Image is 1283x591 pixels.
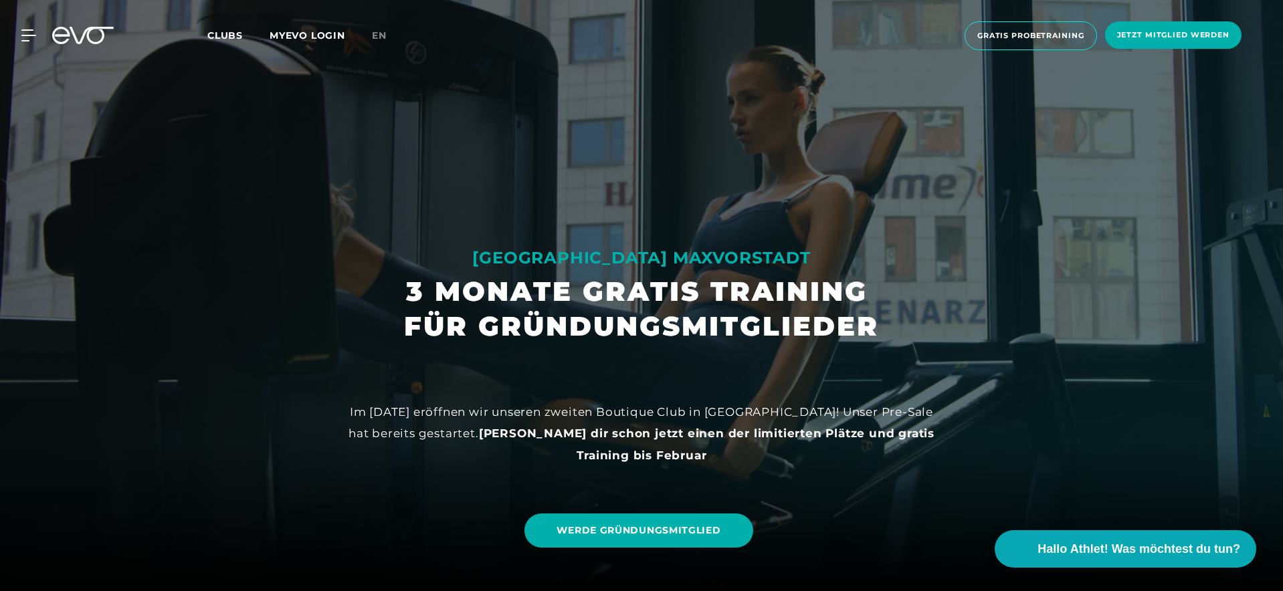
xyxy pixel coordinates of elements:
a: MYEVO LOGIN [270,29,345,41]
span: Gratis Probetraining [977,30,1084,41]
a: WERDE GRÜNDUNGSMITGLIED [524,513,753,548]
h1: 3 MONATE GRATIS TRAINING FÜR GRÜNDUNGSMITGLIEDER [404,274,879,344]
div: Im [DATE] eröffnen wir unseren zweiten Boutique Club in [GEOGRAPHIC_DATA]! Unser Pre-Sale hat ber... [340,401,943,466]
span: WERDE GRÜNDUNGSMITGLIED [557,523,720,538]
a: Jetzt Mitglied werden [1101,21,1246,50]
a: en [372,28,403,43]
strong: [PERSON_NAME] dir schon jetzt einen der limitierten Plätze und gratis Training bis Februar [479,427,934,461]
a: Clubs [207,29,270,41]
span: Hallo Athlet! Was möchtest du tun? [1038,540,1240,558]
button: Hallo Athlet! Was möchtest du tun? [995,530,1256,568]
a: Gratis Probetraining [961,21,1101,50]
span: Clubs [207,29,243,41]
span: Jetzt Mitglied werden [1117,29,1229,41]
div: [GEOGRAPHIC_DATA] MAXVORSTADT [404,247,879,269]
span: en [372,29,387,41]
